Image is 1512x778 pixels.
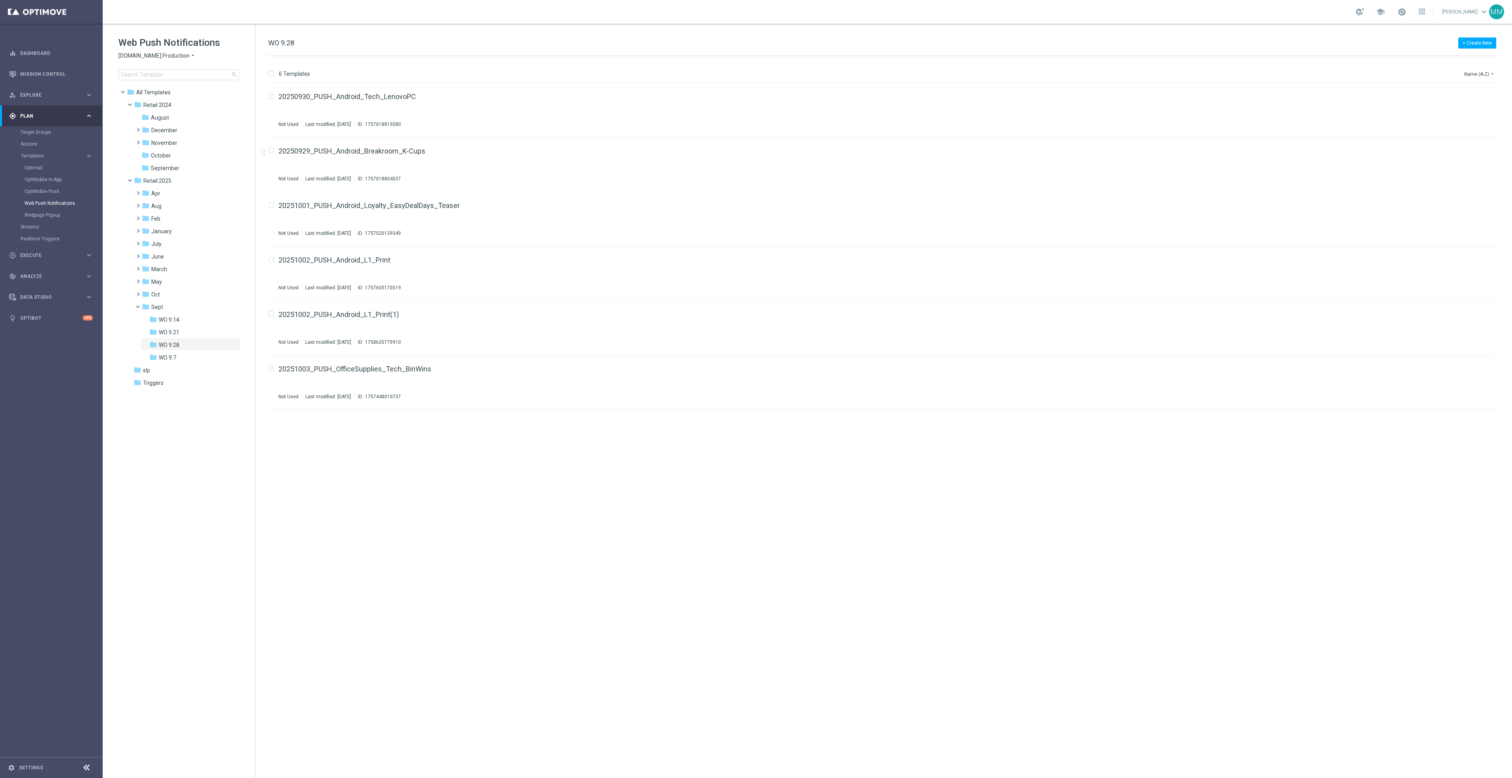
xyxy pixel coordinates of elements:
div: Not Used [278,230,299,236]
input: Search Template [118,69,239,80]
i: folder [149,315,157,323]
div: Not Used [278,394,299,400]
div: Streams [21,221,102,233]
a: Webpage Pop-up [24,212,82,218]
div: Press SPACE to select this row. [260,301,1510,356]
div: Optimail [24,162,102,174]
div: Execute [9,252,85,259]
i: folder [134,379,141,386]
div: Data Studio [9,294,85,301]
span: Retail 2024 [143,101,171,109]
div: Press SPACE to select this row. [260,356,1510,410]
span: Execute [20,253,85,258]
span: WO 9.28 [268,39,294,47]
span: October [151,152,171,159]
div: Realtime Triggers [21,233,102,245]
div: Last modified: [DATE] [302,121,354,127]
a: Actions [21,141,82,147]
i: keyboard_arrow_right [85,91,93,99]
a: Optibot [20,307,83,328]
a: OptiMobile In-App [24,176,82,183]
i: keyboard_arrow_right [85,251,93,259]
div: ID: [354,121,401,127]
a: Dashboard [20,43,93,64]
i: play_circle_outline [9,252,16,259]
div: Templates [21,150,102,221]
i: folder [142,227,150,235]
div: ID: [354,176,401,182]
div: Last modified: [DATE] [302,230,354,236]
a: Settings [19,765,43,770]
div: Explore [9,92,85,99]
i: person_search [9,92,16,99]
span: Aug [151,202,162,210]
i: folder [142,240,150,247]
span: search [231,71,237,78]
i: equalizer [9,50,16,57]
span: slp [143,367,150,374]
div: Not Used [278,121,299,127]
div: Webpage Pop-up [24,209,102,221]
i: folder [149,341,157,349]
div: equalizer Dashboard [9,50,93,56]
div: Web Push Notifications [24,197,102,209]
span: Triggers [143,379,164,386]
div: OptiMobile In-App [24,174,102,186]
a: Streams [21,224,82,230]
i: arrow_drop_down [190,52,196,60]
button: lightbulb Optibot +10 [9,315,93,321]
i: folder [141,164,149,172]
div: Target Groups [21,126,102,138]
i: folder [149,353,157,361]
div: ID: [354,285,401,291]
i: arrow_drop_down [1489,71,1495,77]
i: folder [142,290,150,298]
div: Mission Control [9,64,93,84]
span: school [1376,7,1385,16]
span: Sept [151,304,163,311]
div: ID: [354,394,401,400]
span: WO 9.14 [159,316,179,323]
i: folder [149,328,157,336]
span: July [151,240,162,247]
div: Dashboard [9,43,93,64]
span: December [151,127,177,134]
span: WO 9.21 [159,329,179,336]
a: 20251002_PUSH_Android_L1_Print(1) [278,311,399,318]
span: January [151,228,172,235]
i: keyboard_arrow_right [85,112,93,120]
span: keyboard_arrow_down [1480,7,1488,16]
button: gps_fixed Plan keyboard_arrow_right [9,113,93,119]
div: Not Used [278,176,299,182]
a: OptiMobile Push [24,188,82,195]
a: [PERSON_NAME]keyboard_arrow_down [1441,6,1489,18]
div: Press SPACE to select this row. [260,138,1510,192]
button: Data Studio keyboard_arrow_right [9,294,93,300]
span: Analyze [20,274,85,279]
a: 20251002_PUSH_Android_L1_Print [278,257,390,264]
span: WO 9.7 [159,354,176,361]
div: 1757018804537 [365,176,401,182]
div: 1758635775910 [365,339,401,345]
span: Data Studio [20,295,85,300]
i: folder [142,126,150,134]
div: Not Used [278,285,299,291]
a: Realtime Triggers [21,236,82,242]
button: Mission Control [9,71,93,77]
div: 1757520139349 [365,230,401,236]
div: 1757448010737 [365,394,401,400]
a: Mission Control [20,64,93,84]
i: folder [142,277,150,285]
div: play_circle_outline Execute keyboard_arrow_right [9,252,93,259]
span: WO 9.28 [159,341,179,349]
button: [DOMAIN_NAME] Production arrow_drop_down [118,52,196,60]
span: Retail 2025 [143,177,171,184]
i: folder [142,265,150,273]
div: track_changes Analyze keyboard_arrow_right [9,273,93,279]
div: person_search Explore keyboard_arrow_right [9,92,93,98]
div: Press SPACE to select this row. [260,247,1510,301]
span: Explore [20,93,85,97]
